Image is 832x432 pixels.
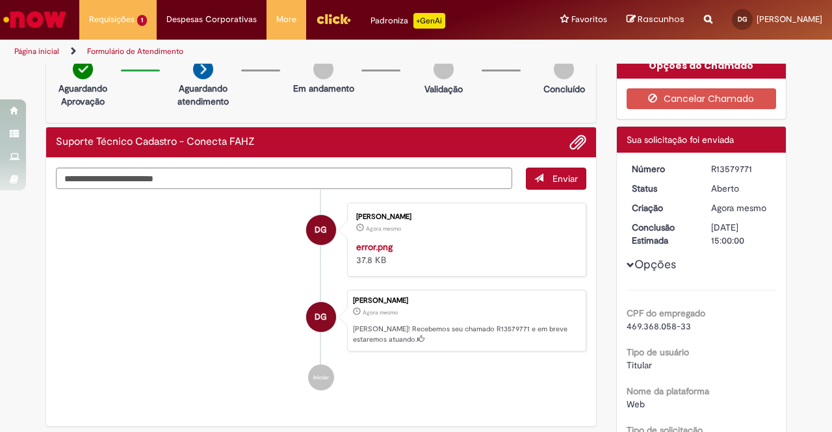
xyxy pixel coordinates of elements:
span: Agora mesmo [711,202,766,214]
b: Nome da plataforma [627,385,709,397]
span: 469.368.058-33 [627,320,691,332]
span: 1 [137,15,147,26]
img: arrow-next.png [193,59,213,79]
time: 30/09/2025 08:39:46 [363,309,398,316]
p: Aguardando atendimento [172,82,235,108]
a: Rascunhos [627,14,684,26]
span: DG [738,15,747,23]
span: DG [315,214,327,246]
a: Formulário de Atendimento [87,46,183,57]
div: Opções do Chamado [617,53,786,79]
span: Agora mesmo [363,309,398,316]
b: Tipo de usuário [627,346,689,358]
button: Enviar [526,168,586,190]
div: Padroniza [370,13,445,29]
div: R13579771 [711,162,772,175]
div: 37.8 KB [356,240,573,266]
span: Titular [627,359,652,371]
dt: Criação [622,201,702,214]
time: 30/09/2025 08:39:26 [366,225,401,233]
dt: Número [622,162,702,175]
h2: Suporte Técnico Cadastro - Conecta FAHZ Histórico de tíquete [56,136,255,148]
p: Aguardando Aprovação [51,82,114,108]
button: Cancelar Chamado [627,88,777,109]
div: [PERSON_NAME] [356,213,573,221]
span: Web [627,398,645,410]
button: Adicionar anexos [569,134,586,151]
p: [PERSON_NAME]! Recebemos seu chamado R13579771 e em breve estaremos atuando. [353,324,579,344]
div: [DATE] 15:00:00 [711,221,772,247]
span: Sua solicitação foi enviada [627,134,734,146]
span: More [276,13,296,26]
span: [PERSON_NAME] [757,14,822,25]
img: img-circle-grey.png [434,59,454,79]
ul: Trilhas de página [10,40,545,64]
b: CPF do empregado [627,307,705,319]
span: Enviar [552,173,578,184]
li: Debora Fernandes Garcia [56,290,586,352]
span: Requisições [89,13,135,26]
p: Em andamento [293,82,354,95]
span: Agora mesmo [366,225,401,233]
img: img-circle-grey.png [554,59,574,79]
a: Página inicial [14,46,59,57]
dt: Status [622,182,702,195]
span: Rascunhos [638,13,684,25]
ul: Histórico de tíquete [56,190,586,404]
p: Concluído [543,83,585,95]
img: click_logo_yellow_360x200.png [316,9,351,29]
div: [PERSON_NAME] [353,297,579,305]
img: check-circle-green.png [73,59,93,79]
p: Validação [424,83,463,95]
textarea: Digite sua mensagem aqui... [56,168,512,189]
span: Favoritos [571,13,607,26]
time: 30/09/2025 08:39:46 [711,202,766,214]
a: error.png [356,241,393,253]
span: Despesas Corporativas [166,13,257,26]
img: img-circle-grey.png [313,59,333,79]
p: +GenAi [413,13,445,29]
div: 30/09/2025 08:39:46 [711,201,772,214]
div: Aberto [711,182,772,195]
span: DG [315,301,327,333]
dt: Conclusão Estimada [622,221,702,247]
div: Debora Fernandes Garcia [306,302,336,332]
img: ServiceNow [1,6,68,32]
div: Debora Fernandes Garcia [306,215,336,245]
